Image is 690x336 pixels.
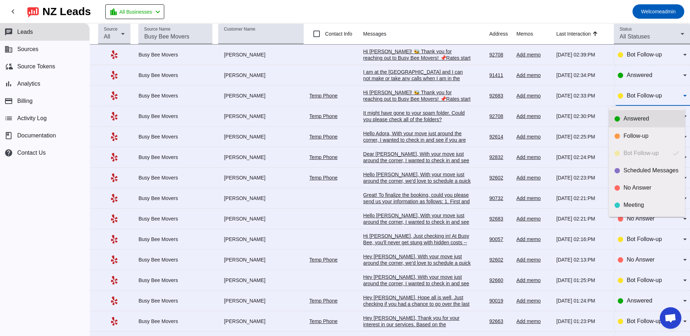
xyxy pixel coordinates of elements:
[660,307,681,329] div: Open chat
[624,184,679,191] div: No Answer
[624,132,679,140] div: Follow-up
[624,201,679,209] div: Meeting
[624,167,679,174] div: Scheduled Messages
[624,115,679,122] div: Answered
